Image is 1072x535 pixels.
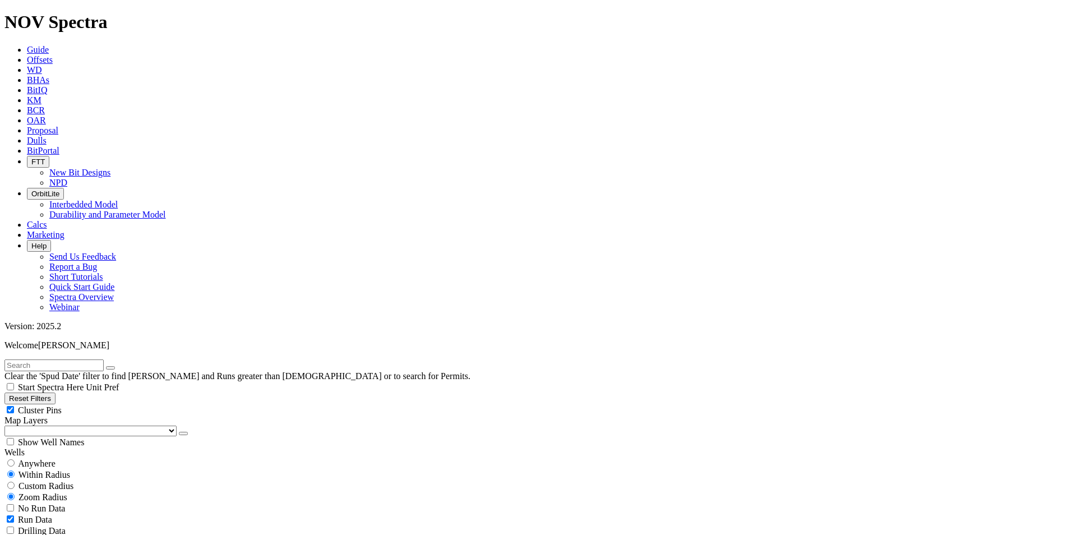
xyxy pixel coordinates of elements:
[27,55,53,64] a: Offsets
[49,272,103,282] a: Short Tutorials
[4,448,1068,458] div: Wells
[27,95,41,105] a: KM
[27,230,64,239] a: Marketing
[7,383,14,390] input: Start Spectra Here
[38,340,109,350] span: [PERSON_NAME]
[4,321,1068,331] div: Version: 2025.2
[18,515,52,524] span: Run Data
[27,136,47,145] a: Dulls
[27,45,49,54] a: Guide
[19,481,73,491] span: Custom Radius
[49,210,166,219] a: Durability and Parameter Model
[27,65,42,75] a: WD
[18,504,65,513] span: No Run Data
[4,12,1068,33] h1: NOV Spectra
[31,190,59,198] span: OrbitLite
[49,200,118,209] a: Interbedded Model
[18,437,84,447] span: Show Well Names
[4,371,470,381] span: Clear the 'Spud Date' filter to find [PERSON_NAME] and Runs greater than [DEMOGRAPHIC_DATA] or to...
[49,282,114,292] a: Quick Start Guide
[27,85,47,95] a: BitIQ
[31,242,47,250] span: Help
[27,146,59,155] a: BitPortal
[4,340,1068,350] p: Welcome
[27,116,46,125] a: OAR
[49,302,80,312] a: Webinar
[4,359,104,371] input: Search
[18,405,62,415] span: Cluster Pins
[27,75,49,85] a: BHAs
[27,126,58,135] a: Proposal
[49,292,114,302] a: Spectra Overview
[49,178,67,187] a: NPD
[49,262,97,271] a: Report a Bug
[4,416,48,425] span: Map Layers
[86,382,119,392] span: Unit Pref
[27,105,45,115] a: BCR
[18,382,84,392] span: Start Spectra Here
[31,158,45,166] span: FTT
[18,459,56,468] span: Anywhere
[27,220,47,229] a: Calcs
[49,168,110,177] a: New Bit Designs
[27,240,51,252] button: Help
[4,393,56,404] button: Reset Filters
[19,470,70,479] span: Within Radius
[19,492,67,502] span: Zoom Radius
[27,156,49,168] button: FTT
[49,252,116,261] a: Send Us Feedback
[27,188,64,200] button: OrbitLite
